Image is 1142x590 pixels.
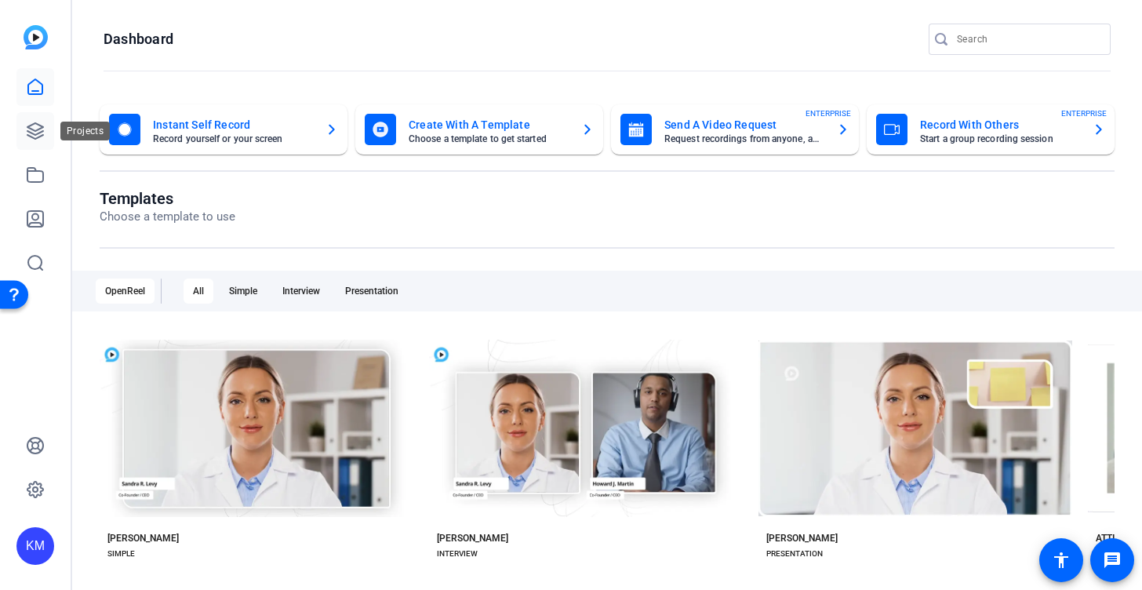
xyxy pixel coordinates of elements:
[273,279,329,304] div: Interview
[107,548,135,560] div: SIMPLE
[409,134,569,144] mat-card-subtitle: Choose a template to get started
[920,115,1080,134] mat-card-title: Record With Others
[336,279,408,304] div: Presentation
[437,532,508,544] div: [PERSON_NAME]
[409,115,569,134] mat-card-title: Create With A Template
[96,279,155,304] div: OpenReel
[104,30,173,49] h1: Dashboard
[1052,551,1071,570] mat-icon: accessibility
[220,279,267,304] div: Simple
[664,115,824,134] mat-card-title: Send A Video Request
[100,208,235,226] p: Choose a template to use
[806,107,851,119] span: ENTERPRISE
[16,527,54,565] div: KM
[867,104,1115,155] button: Record With OthersStart a group recording sessionENTERPRISE
[437,548,478,560] div: INTERVIEW
[100,104,347,155] button: Instant Self RecordRecord yourself or your screen
[766,532,838,544] div: [PERSON_NAME]
[107,532,179,544] div: [PERSON_NAME]
[24,25,48,49] img: blue-gradient.svg
[1096,532,1133,544] div: ATTICUS
[1061,107,1107,119] span: ENTERPRISE
[355,104,603,155] button: Create With A TemplateChoose a template to get started
[1103,551,1122,570] mat-icon: message
[60,122,110,140] div: Projects
[664,134,824,144] mat-card-subtitle: Request recordings from anyone, anywhere
[184,279,213,304] div: All
[611,104,859,155] button: Send A Video RequestRequest recordings from anyone, anywhereENTERPRISE
[153,134,313,144] mat-card-subtitle: Record yourself or your screen
[957,30,1098,49] input: Search
[920,134,1080,144] mat-card-subtitle: Start a group recording session
[153,115,313,134] mat-card-title: Instant Self Record
[100,189,235,208] h1: Templates
[766,548,823,560] div: PRESENTATION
